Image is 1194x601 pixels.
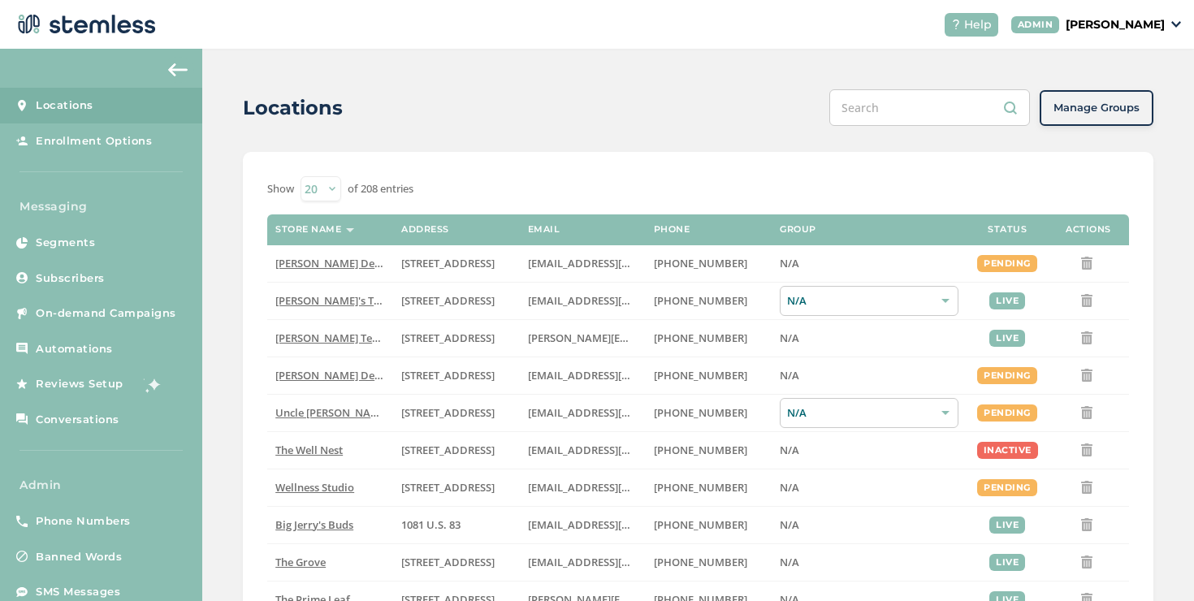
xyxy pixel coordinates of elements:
[267,181,294,197] label: Show
[528,224,560,235] label: Email
[528,368,705,383] span: [EMAIL_ADDRESS][DOMAIN_NAME]
[401,406,511,420] label: 209 King Circle
[654,443,764,457] label: (269) 929-8463
[275,257,385,270] label: Hazel Delivery
[401,443,511,457] label: 1005 4th Avenue
[989,330,1025,347] div: live
[977,479,1037,496] div: pending
[401,443,495,457] span: [STREET_ADDRESS]
[780,331,958,345] label: N/A
[528,331,788,345] span: [PERSON_NAME][EMAIL_ADDRESS][DOMAIN_NAME]
[528,331,638,345] label: swapnil@stemless.co
[401,331,495,345] span: [STREET_ADDRESS]
[136,368,168,400] img: glitter-stars-b7820f95.gif
[528,257,638,270] label: arman91488@gmail.com
[275,518,385,532] label: Big Jerry's Buds
[36,341,113,357] span: Automations
[528,443,638,457] label: vmrobins@gmail.com
[36,376,123,392] span: Reviews Setup
[528,518,638,532] label: info@bigjerrysbuds.com
[964,16,992,33] span: Help
[780,224,816,235] label: Group
[654,331,764,345] label: (503) 332-4545
[977,367,1037,384] div: pending
[654,555,747,569] span: [PHONE_NUMBER]
[654,480,747,495] span: [PHONE_NUMBER]
[780,257,958,270] label: N/A
[780,398,958,428] div: N/A
[654,517,747,532] span: [PHONE_NUMBER]
[36,133,152,149] span: Enrollment Options
[348,181,413,197] label: of 208 entries
[780,443,958,457] label: N/A
[780,481,958,495] label: N/A
[401,256,495,270] span: [STREET_ADDRESS]
[1066,16,1165,33] p: [PERSON_NAME]
[243,93,343,123] h2: Locations
[654,369,764,383] label: (818) 561-0790
[401,293,495,308] span: [STREET_ADDRESS]
[401,331,511,345] label: 5241 Center Boulevard
[1048,214,1129,245] th: Actions
[654,257,764,270] label: (818) 561-0790
[401,224,449,235] label: Address
[275,368,411,383] span: [PERSON_NAME] Delivery 4
[401,368,495,383] span: [STREET_ADDRESS]
[401,369,511,383] label: 17523 Ventura Boulevard
[654,518,764,532] label: (580) 539-1118
[977,442,1038,459] div: inactive
[275,481,385,495] label: Wellness Studio
[654,256,747,270] span: [PHONE_NUMBER]
[36,412,119,428] span: Conversations
[951,19,961,29] img: icon-help-white-03924b79.svg
[275,331,385,345] label: Swapnil Test store
[528,294,638,308] label: brianashen@gmail.com
[275,293,417,308] span: [PERSON_NAME]'s Test Store
[275,331,409,345] span: [PERSON_NAME] Test store
[36,584,120,600] span: SMS Messages
[1113,523,1194,601] iframe: Chat Widget
[654,368,747,383] span: [PHONE_NUMBER]
[654,331,747,345] span: [PHONE_NUMBER]
[401,480,495,495] span: [STREET_ADDRESS]
[654,294,764,308] label: (503) 804-9208
[275,256,403,270] span: [PERSON_NAME] Delivery
[528,517,705,532] span: [EMAIL_ADDRESS][DOMAIN_NAME]
[989,517,1025,534] div: live
[275,555,326,569] span: The Grove
[528,480,705,495] span: [EMAIL_ADDRESS][DOMAIN_NAME]
[528,369,638,383] label: arman91488@gmail.com
[1040,90,1153,126] button: Manage Groups
[988,224,1027,235] label: Status
[528,556,638,569] label: dexter@thegroveca.com
[528,443,705,457] span: [EMAIL_ADDRESS][DOMAIN_NAME]
[780,286,958,316] div: N/A
[401,556,511,569] label: 8155 Center Street
[401,555,495,569] span: [STREET_ADDRESS]
[36,513,131,530] span: Phone Numbers
[346,228,354,232] img: icon-sort-1e1d7615.svg
[36,97,93,114] span: Locations
[275,443,343,457] span: The Well Nest
[654,405,747,420] span: [PHONE_NUMBER]
[780,518,958,532] label: N/A
[654,406,764,420] label: (907) 330-7833
[528,256,705,270] span: [EMAIL_ADDRESS][DOMAIN_NAME]
[275,406,385,420] label: Uncle Herb’s King Circle
[528,405,705,420] span: [EMAIL_ADDRESS][DOMAIN_NAME]
[1011,16,1060,33] div: ADMIN
[401,257,511,270] label: 17523 Ventura Boulevard
[275,480,354,495] span: Wellness Studio
[275,556,385,569] label: The Grove
[401,481,511,495] label: 123 Main Street
[168,63,188,76] img: icon-arrow-back-accent-c549486e.svg
[275,369,385,383] label: Hazel Delivery 4
[654,224,690,235] label: Phone
[36,235,95,251] span: Segments
[989,292,1025,309] div: live
[977,404,1037,422] div: pending
[528,555,705,569] span: [EMAIL_ADDRESS][DOMAIN_NAME]
[401,294,511,308] label: 123 East Main Street
[401,518,511,532] label: 1081 U.S. 83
